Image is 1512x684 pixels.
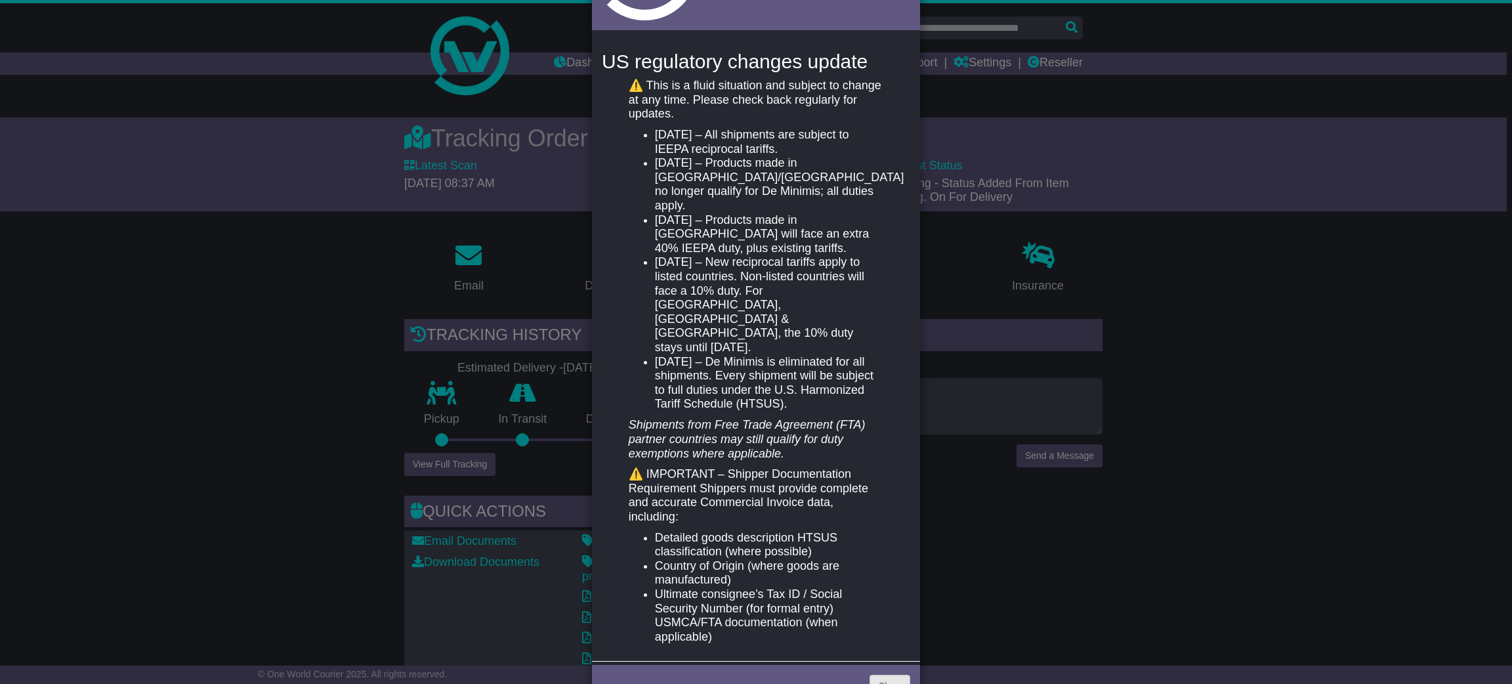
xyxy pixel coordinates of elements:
[655,156,883,213] li: [DATE] – Products made in [GEOGRAPHIC_DATA]/[GEOGRAPHIC_DATA] no longer qualify for De Minimis; a...
[655,531,883,559] li: Detailed goods description HTSUS classification (where possible)
[655,128,883,156] li: [DATE] – All shipments are subject to IEEPA reciprocal tariffs.
[629,79,883,121] p: ⚠️ This is a fluid situation and subject to change at any time. Please check back regularly for u...
[655,355,883,412] li: [DATE] – De Minimis is eliminated for all shipments. Every shipment will be subject to full dutie...
[629,418,866,460] em: Shipments from Free Trade Agreement (FTA) partner countries may still qualify for duty exemptions...
[629,467,883,524] p: ⚠️ IMPORTANT – Shipper Documentation Requirement Shippers must provide complete and accurate Comm...
[655,213,883,256] li: [DATE] – Products made in [GEOGRAPHIC_DATA] will face an extra 40% IEEPA duty, plus existing tari...
[602,51,910,72] h4: US regulatory changes update
[655,255,883,354] li: [DATE] – New reciprocal tariffs apply to listed countries. Non-listed countries will face a 10% d...
[655,559,883,588] li: Country of Origin (where goods are manufactured)
[655,588,883,644] li: Ultimate consignee’s Tax ID / Social Security Number (for formal entry) USMCA/FTA documentation (...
